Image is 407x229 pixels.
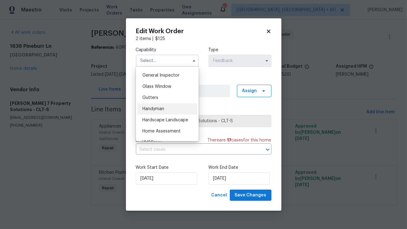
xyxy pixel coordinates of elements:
button: Save Changes [230,190,271,201]
span: General Inspector [142,73,179,78]
button: Hide options [190,57,198,65]
span: Cancel [211,191,227,199]
h2: Edit Work Order [136,28,266,34]
input: Select... [209,55,271,67]
input: M/D/YYYY [136,172,197,185]
label: Trade Partner [136,107,271,113]
span: Hardscape Landscape [142,118,188,122]
span: There are case s for this home [208,137,271,143]
span: 17 [227,138,232,142]
button: Open [263,145,272,154]
button: Cancel [209,190,230,201]
label: Work Start Date [136,164,199,171]
span: $ 125 [155,37,165,41]
label: Work Order Manager [136,77,271,83]
span: Home Assessment [142,129,181,133]
span: Handyman [142,107,164,111]
label: Work End Date [209,164,271,171]
label: Type [209,47,271,53]
button: Show options [263,57,271,65]
span: HVAC [142,140,153,145]
span: Gutters [142,96,158,100]
span: Glass Window [142,84,171,89]
input: M/D/YYYY [209,172,270,185]
input: Select cases [136,145,254,155]
label: Capability [136,47,199,53]
span: [PERSON_NAME] 7 Property Solutions - CLT-S [141,118,266,124]
span: Save Changes [235,191,266,199]
span: Assign [242,88,257,94]
div: 2 items | [136,36,271,42]
input: Select... [136,55,199,67]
